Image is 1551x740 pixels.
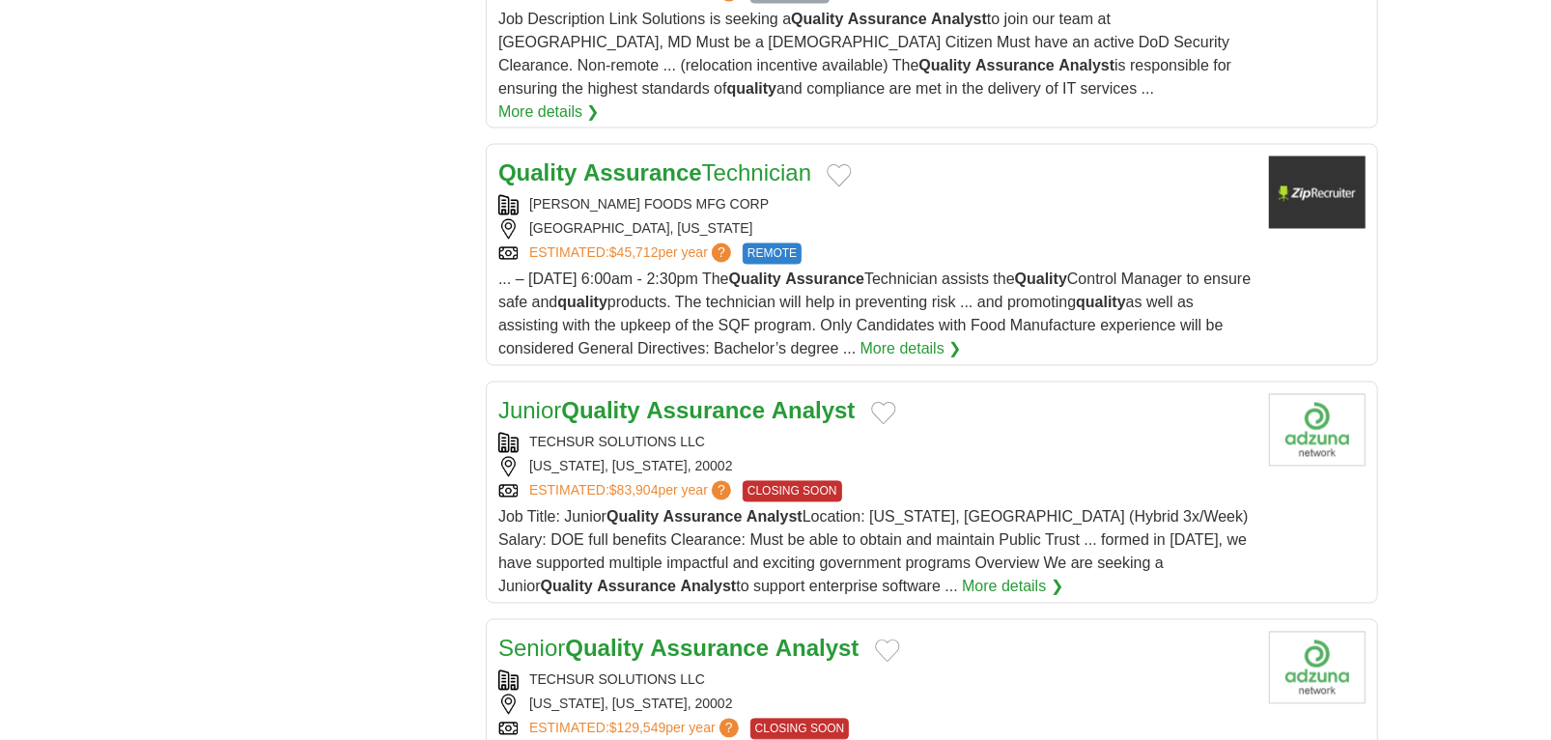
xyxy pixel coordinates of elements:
[498,398,856,424] a: JuniorQuality Assurance Analyst
[561,398,639,424] strong: Quality
[827,164,852,187] button: Add to favorite jobs
[918,57,971,73] strong: Quality
[962,576,1063,599] a: More details ❯
[498,11,1231,97] span: Job Description Link Solutions is seeking a to join our team at [GEOGRAPHIC_DATA], MD Must be a [...
[541,579,593,595] strong: Quality
[609,483,659,498] span: $83,904
[743,243,802,265] span: REMOTE
[1269,394,1366,467] img: Company logo
[606,509,659,526] strong: Quality
[871,402,896,425] button: Add to favorite jobs
[729,271,781,288] strong: Quality
[498,636,860,662] a: SeniorQuality Assurance Analyst
[609,245,659,261] span: $45,712
[565,636,643,662] strong: Quality
[597,579,676,595] strong: Assurance
[529,481,735,502] a: ESTIMATED:$83,904per year?
[712,481,731,500] span: ?
[719,719,739,738] span: ?
[1269,632,1366,704] img: Company logo
[1076,295,1126,311] strong: quality
[498,271,1251,357] span: ... – [DATE] 6:00am - 2:30pm The Technician assists the Control Manager to ensure safe and produc...
[712,243,731,263] span: ?
[860,338,962,361] a: More details ❯
[498,100,600,124] a: More details ❯
[848,11,927,27] strong: Assurance
[743,481,842,502] span: CLOSING SOON
[650,636,769,662] strong: Assurance
[1058,57,1114,73] strong: Analyst
[975,57,1055,73] strong: Assurance
[772,398,856,424] strong: Analyst
[1015,271,1067,288] strong: Quality
[498,219,1254,240] div: [GEOGRAPHIC_DATA], [US_STATE]
[1269,157,1366,229] img: Company logo
[557,295,607,311] strong: quality
[663,509,743,526] strong: Assurance
[785,271,864,288] strong: Assurance
[727,80,777,97] strong: quality
[583,160,702,186] strong: Assurance
[681,579,737,595] strong: Analyst
[646,398,765,424] strong: Assurance
[498,457,1254,477] div: [US_STATE], [US_STATE], 20002
[498,160,577,186] strong: Quality
[529,719,743,740] a: ESTIMATED:$129,549per year?
[775,636,860,662] strong: Analyst
[747,509,803,526] strong: Analyst
[791,11,843,27] strong: Quality
[609,721,665,736] span: $129,549
[875,640,900,663] button: Add to favorite jobs
[529,243,735,265] a: ESTIMATED:$45,712per year?
[498,509,1249,595] span: Job Title: Junior Location: [US_STATE], [GEOGRAPHIC_DATA] (Hybrid 3x/Week) Salary: DOE full benef...
[498,670,1254,691] div: TECHSUR SOLUTIONS LLC
[498,195,1254,215] div: [PERSON_NAME] FOODS MFG CORP
[750,719,850,740] span: CLOSING SOON
[498,695,1254,715] div: [US_STATE], [US_STATE], 20002
[498,433,1254,453] div: TECHSUR SOLUTIONS LLC
[931,11,987,27] strong: Analyst
[498,160,811,186] a: Quality AssuranceTechnician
